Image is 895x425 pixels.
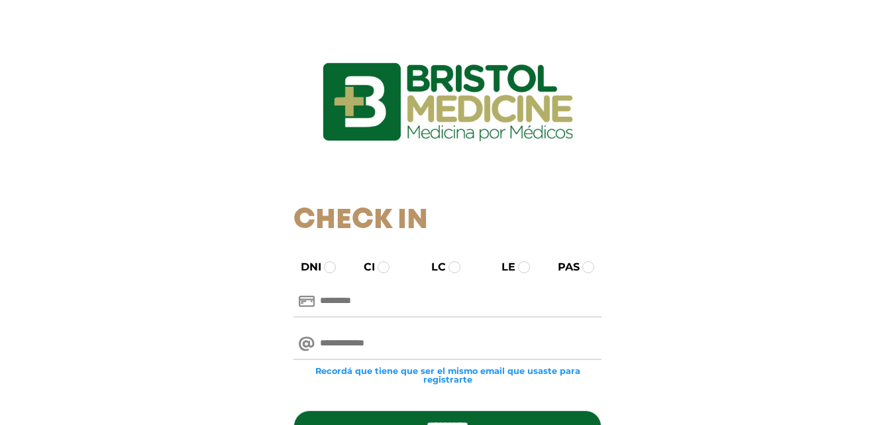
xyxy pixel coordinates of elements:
label: DNI [289,259,321,275]
small: Recordá que tiene que ser el mismo email que usaste para registrarte [293,367,602,384]
h1: Check In [293,204,602,237]
img: logo_ingresarbristol.jpg [269,16,627,188]
label: LC [419,259,446,275]
label: CI [352,259,375,275]
label: LE [490,259,515,275]
label: PAS [546,259,580,275]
